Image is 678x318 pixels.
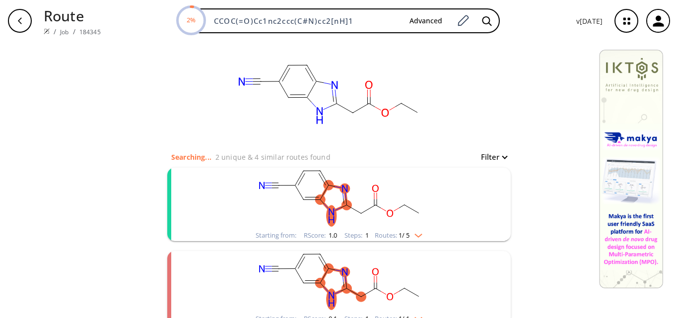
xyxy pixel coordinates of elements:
svg: CCOC(=O)Cc1nc2ccc(C#N)cc2[nH]1 [210,168,468,230]
a: 184345 [79,28,101,36]
button: Filter [475,153,507,161]
img: Banner [599,50,663,288]
a: Job [60,28,68,36]
svg: CCOC(=O)Cc1nc2ccc(C#N)cc2[nH]1 [210,251,468,313]
p: Searching... [171,152,211,162]
span: 1 [364,231,369,240]
text: 2% [187,15,196,24]
div: Steps : [344,232,369,239]
img: Spaya logo [44,28,50,34]
p: Route [44,5,101,26]
li: / [54,26,56,37]
span: 1.0 [327,231,337,240]
p: v [DATE] [576,16,603,26]
img: Down [409,230,422,238]
svg: CCOC(=O)Cc1nc2ccc(C#N)cc2[nH]1 [229,42,427,151]
input: Enter SMILES [208,16,402,26]
li: / [73,26,75,37]
div: Routes: [375,232,422,239]
div: Starting from: [256,232,296,239]
p: 2 unique & 4 similar routes found [215,152,331,162]
span: 1 / 5 [399,232,409,239]
button: Advanced [402,12,450,30]
div: RScore : [304,232,337,239]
